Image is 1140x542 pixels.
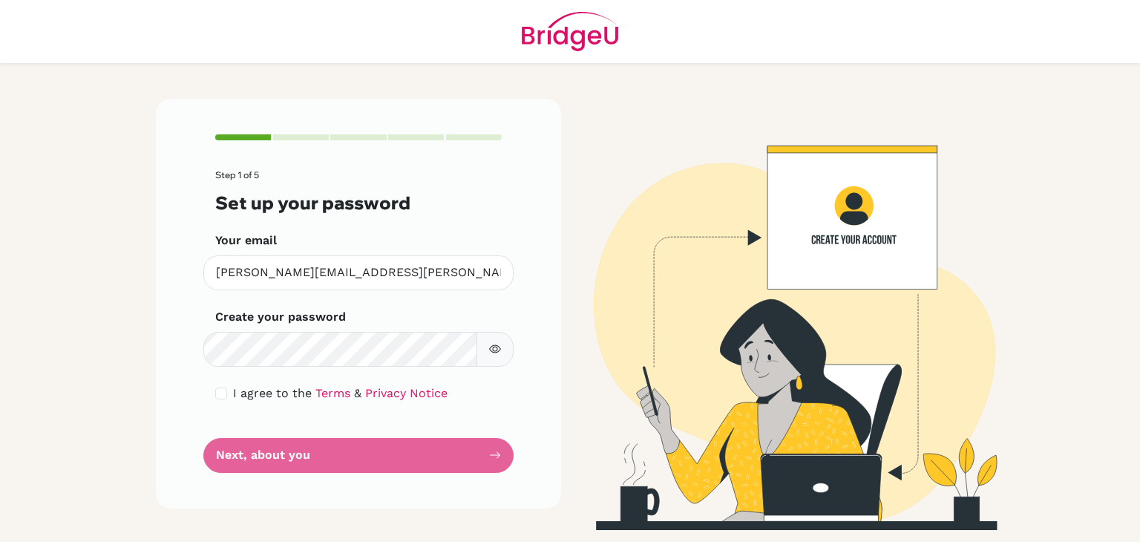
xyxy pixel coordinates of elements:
span: & [354,386,361,400]
span: I agree to the [233,386,312,400]
h3: Set up your password [215,192,502,214]
input: Insert your email* [203,255,514,290]
label: Create your password [215,308,346,326]
a: Privacy Notice [365,386,448,400]
label: Your email [215,232,277,249]
a: Terms [315,386,350,400]
span: Step 1 of 5 [215,169,259,180]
